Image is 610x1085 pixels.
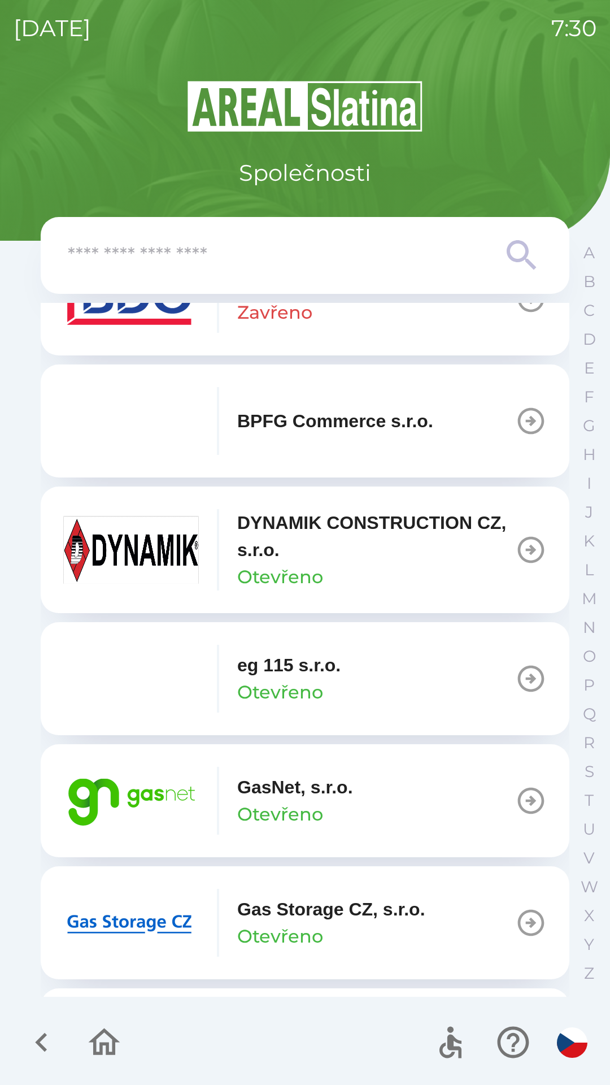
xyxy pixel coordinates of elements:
[585,560,594,580] p: L
[63,645,199,713] img: 1a4889b5-dc5b-4fa6-815e-e1339c265386.png
[583,301,595,320] p: C
[583,675,595,695] p: P
[575,786,603,815] button: T
[237,509,515,563] p: DYNAMIK CONSTRUCTION CZ, s.r.o.
[551,11,596,45] p: 7:30
[583,646,596,666] p: O
[583,329,596,349] p: D
[575,901,603,930] button: X
[575,815,603,844] button: U
[583,618,596,637] p: N
[237,774,353,801] p: GasNet, s.r.o.
[237,652,341,679] p: eg 115 s.r.o.
[584,358,595,378] p: E
[585,502,593,522] p: J
[63,516,199,584] img: 9aa1c191-0426-4a03-845b-4981a011e109.jpeg
[237,299,312,326] p: Zavřeno
[585,762,594,782] p: S
[575,642,603,671] button: O
[575,844,603,873] button: V
[575,584,603,613] button: M
[575,959,603,988] button: Z
[583,848,595,868] p: V
[14,11,91,45] p: [DATE]
[575,930,603,959] button: Y
[237,896,425,923] p: Gas Storage CZ, s.r.o.
[575,296,603,325] button: C
[575,440,603,469] button: H
[575,325,603,354] button: D
[63,889,199,957] img: 2bd567fa-230c-43b3-b40d-8aef9e429395.png
[41,744,569,857] button: GasNet, s.r.o.Otevřeno
[587,474,591,493] p: I
[237,923,323,950] p: Otevřeno
[575,728,603,757] button: R
[63,767,199,835] img: 95bd5263-4d84-4234-8c68-46e365c669f1.png
[575,613,603,642] button: N
[575,700,603,728] button: Q
[41,866,569,979] button: Gas Storage CZ, s.r.o.Otevřeno
[575,238,603,267] button: A
[237,801,323,828] p: Otevřeno
[41,487,569,613] button: DYNAMIK CONSTRUCTION CZ, s.r.o.Otevřeno
[581,877,598,897] p: W
[239,156,371,190] p: Společnosti
[575,757,603,786] button: S
[584,935,594,954] p: Y
[583,416,595,436] p: G
[575,498,603,527] button: J
[575,873,603,901] button: W
[583,531,595,551] p: K
[575,267,603,296] button: B
[575,671,603,700] button: P
[583,704,596,724] p: Q
[583,243,595,263] p: A
[584,906,594,926] p: X
[557,1027,587,1058] img: cs flag
[582,589,597,609] p: M
[583,733,595,753] p: R
[575,354,603,383] button: E
[41,622,569,735] button: eg 115 s.r.o.Otevřeno
[583,445,596,465] p: H
[575,383,603,411] button: F
[583,272,595,292] p: B
[237,407,433,435] p: BPFG Commerce s.r.o.
[575,469,603,498] button: I
[585,791,594,810] p: T
[575,555,603,584] button: L
[575,527,603,555] button: K
[63,387,199,455] img: f3b1b367-54a7-43c8-9d7e-84e812667233.png
[41,79,569,133] img: Logo
[584,964,594,983] p: Z
[575,411,603,440] button: G
[41,364,569,478] button: BPFG Commerce s.r.o.
[584,387,594,407] p: F
[237,679,323,706] p: Otevřeno
[583,819,595,839] p: U
[237,563,323,591] p: Otevřeno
